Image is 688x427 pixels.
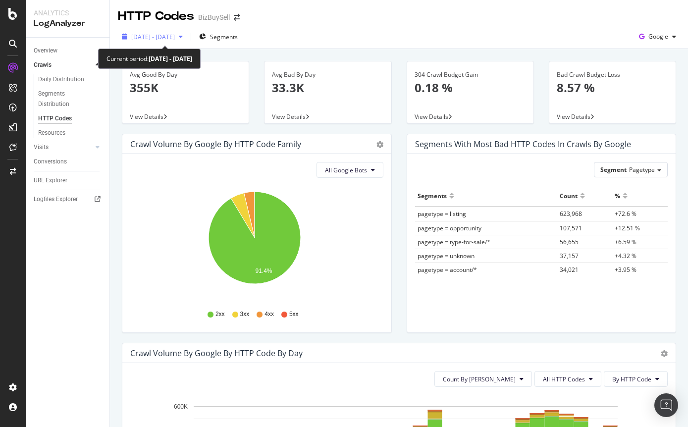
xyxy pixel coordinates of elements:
button: [DATE] - [DATE] [118,29,187,45]
button: Segments [195,29,242,45]
span: Segments [210,33,238,41]
button: Google [635,29,680,45]
span: 2xx [215,310,225,319]
div: HTTP Codes [118,8,194,25]
a: Resources [38,128,103,138]
div: Logfiles Explorer [34,194,78,205]
a: HTTP Codes [38,113,103,124]
div: Conversions [34,157,67,167]
span: 3xx [240,310,250,319]
button: Count By [PERSON_NAME] [434,371,532,387]
a: Segments Distribution [38,89,103,109]
a: Crawls [34,60,93,70]
div: URL Explorer [34,175,67,186]
span: 107,571 [560,224,582,232]
button: All HTTP Codes [534,371,601,387]
div: Segments Distribution [38,89,93,109]
div: Avg Bad By Day [272,70,383,79]
div: Daily Distribution [38,74,84,85]
a: Conversions [34,157,103,167]
span: 623,968 [560,210,582,218]
span: All HTTP Codes [543,375,585,383]
text: 600K [174,403,188,410]
span: View Details [272,112,306,121]
div: arrow-right-arrow-left [234,14,240,21]
span: 4xx [265,310,274,319]
div: Bad Crawl Budget Loss [557,70,668,79]
span: pagetype = listing [418,210,466,218]
span: By HTTP Code [612,375,651,383]
div: Resources [38,128,65,138]
div: Segments [418,188,447,204]
div: Crawl Volume by google by HTTP Code by Day [130,348,303,358]
div: Overview [34,46,57,56]
p: 33.3K [272,79,383,96]
p: 8.57 % [557,79,668,96]
text: 91.4% [255,267,272,274]
a: URL Explorer [34,175,103,186]
span: 37,157 [560,252,579,260]
div: Avg Good By Day [130,70,241,79]
span: +3.95 % [615,266,636,274]
p: 0.18 % [415,79,526,96]
div: Crawls [34,60,52,70]
span: Segment [600,165,627,174]
div: HTTP Codes [38,113,72,124]
span: pagetype = account/* [418,266,477,274]
div: gear [376,141,383,148]
div: Visits [34,142,49,153]
span: 5xx [289,310,299,319]
div: Count [560,188,578,204]
div: LogAnalyzer [34,18,102,29]
span: View Details [130,112,163,121]
span: +4.32 % [615,252,636,260]
span: All Google Bots [325,166,367,174]
div: Crawl Volume by google by HTTP Code Family [130,139,301,149]
button: By HTTP Code [604,371,668,387]
div: Segments with most bad HTTP codes in Crawls by google [415,139,631,149]
span: [DATE] - [DATE] [131,33,175,41]
div: % [615,188,620,204]
a: Daily Distribution [38,74,103,85]
button: All Google Bots [317,162,383,178]
div: Open Intercom Messenger [654,393,678,417]
span: pagetype = opportunity [418,224,481,232]
div: gear [661,350,668,357]
span: 34,021 [560,266,579,274]
span: +6.59 % [615,238,636,246]
a: Overview [34,46,103,56]
a: Visits [34,142,93,153]
span: Google [648,32,668,41]
span: 56,655 [560,238,579,246]
span: pagetype = type-for-sale/* [418,238,490,246]
b: [DATE] - [DATE] [149,54,192,63]
span: Pagetype [629,165,655,174]
svg: A chart. [130,186,379,301]
div: 304 Crawl Budget Gain [415,70,526,79]
div: Current period: [106,53,192,64]
p: 355K [130,79,241,96]
span: View Details [415,112,448,121]
div: Analytics [34,8,102,18]
a: Logfiles Explorer [34,194,103,205]
span: View Details [557,112,590,121]
div: BizBuySell [198,12,230,22]
span: +72.6 % [615,210,636,218]
span: Count By Day [443,375,516,383]
span: pagetype = unknown [418,252,475,260]
span: +12.51 % [615,224,640,232]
